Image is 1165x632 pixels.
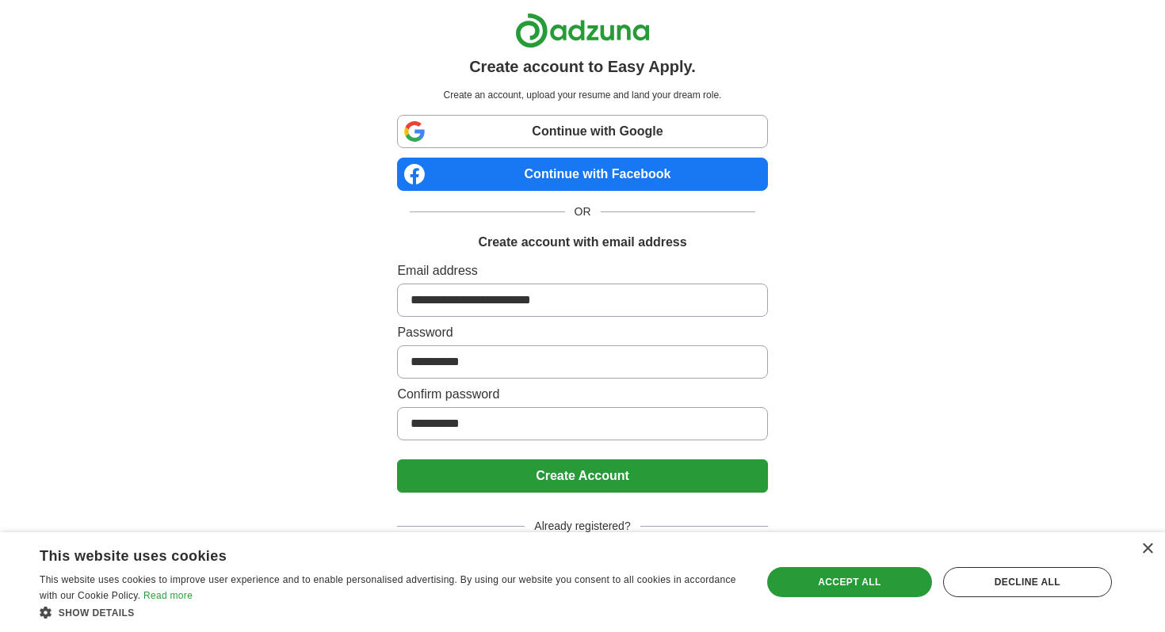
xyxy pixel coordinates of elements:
a: Read more, opens a new window [143,590,193,601]
label: Email address [397,261,767,280]
div: Close [1141,543,1153,555]
button: Create Account [397,459,767,493]
div: Show details [40,604,740,620]
label: Password [397,323,767,342]
img: Adzuna logo [515,13,650,48]
h1: Create account to Easy Apply. [469,55,696,78]
span: Show details [59,607,135,619]
div: This website uses cookies [40,542,701,565]
span: OR [565,204,601,220]
span: This website uses cookies to improve user experience and to enable personalised advertising. By u... [40,574,736,601]
p: Create an account, upload your resume and land your dream role. [400,88,764,102]
a: Continue with Facebook [397,158,767,191]
label: Confirm password [397,385,767,404]
h1: Create account with email address [478,233,686,252]
div: Accept all [767,567,932,597]
div: Decline all [943,567,1112,597]
span: Already registered? [525,518,640,535]
a: Continue with Google [397,115,767,148]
